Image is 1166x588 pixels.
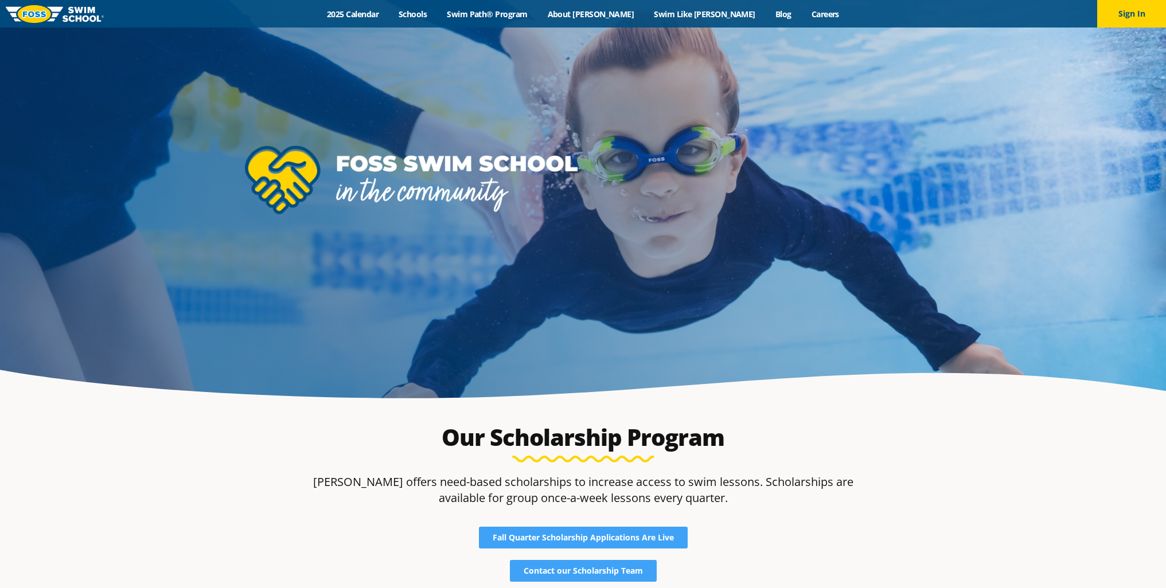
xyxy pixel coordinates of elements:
[524,567,643,575] span: Contact our Scholarship Team
[313,474,854,506] p: [PERSON_NAME] offers need-based scholarships to increase access to swim lessons. Scholarships are...
[317,9,389,19] a: 2025 Calendar
[765,9,801,19] a: Blog
[510,560,657,582] a: Contact our Scholarship Team
[437,9,537,19] a: Swim Path® Program
[389,9,437,19] a: Schools
[6,5,104,23] img: FOSS Swim School Logo
[479,527,688,548] a: Fall Quarter Scholarship Applications Are Live
[537,9,644,19] a: About [PERSON_NAME]
[313,424,854,451] h2: Our Scholarship Program
[801,9,849,19] a: Careers
[493,534,674,542] span: Fall Quarter Scholarship Applications Are Live
[644,9,766,19] a: Swim Like [PERSON_NAME]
